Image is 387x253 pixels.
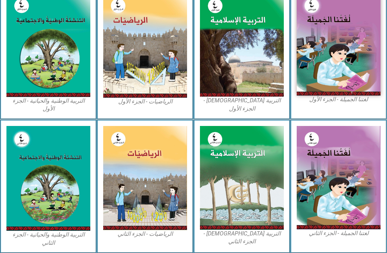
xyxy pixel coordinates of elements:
figcaption: لغتنا الجميلة - الجزء الأول​ [297,96,381,103]
figcaption: التربية الوطنية والحياتية - الجزء الثاني [6,231,90,247]
figcaption: التربية [DEMOGRAPHIC_DATA] - الجزء الثاني [200,230,284,246]
figcaption: الرياضيات - الجزء الثاني [103,230,187,238]
figcaption: التربية [DEMOGRAPHIC_DATA] - الجزء الأول [200,97,284,113]
figcaption: التربية الوطنية والحياتية - الجزء الأول​ [6,97,90,113]
figcaption: الرياضيات - الجزء الأول​ [103,98,187,106]
figcaption: لغتنا الجميلة - الجزء الثاني [297,229,381,237]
